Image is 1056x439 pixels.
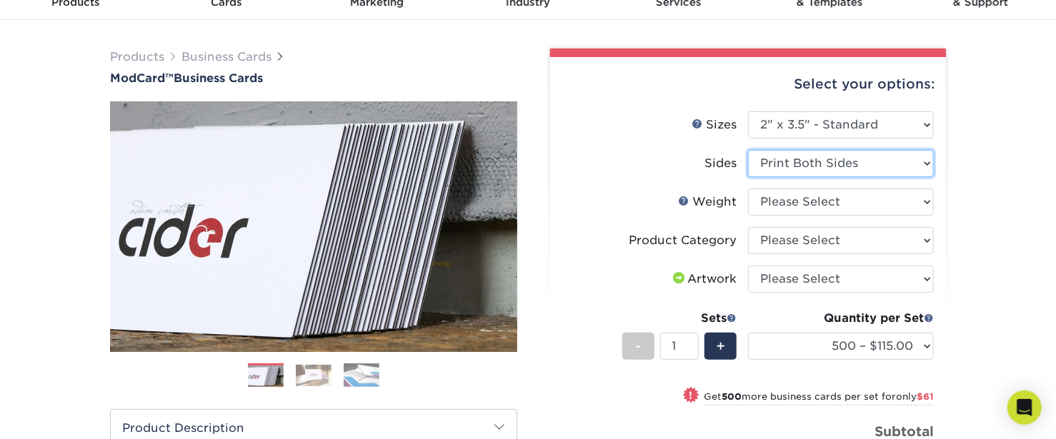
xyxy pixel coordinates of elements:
[917,391,934,402] span: $61
[181,50,272,64] a: Business Cards
[704,391,934,405] small: Get more business cards per set for
[622,310,737,327] div: Sets
[678,193,737,211] div: Weight
[110,50,164,64] a: Products
[722,391,742,402] strong: 500
[562,57,935,111] div: Select your options:
[248,358,284,394] img: Business Cards 01
[689,388,693,403] span: !
[629,232,737,249] div: Product Category
[1007,390,1042,425] div: Open Intercom Messenger
[110,71,517,85] h1: Business Cards
[748,310,934,327] div: Quantity per Set
[896,391,934,402] span: only
[692,116,737,133] div: Sizes
[110,24,517,430] img: ModCard™ 01
[344,363,379,388] img: Business Cards 03
[296,365,332,386] img: Business Cards 02
[704,155,737,172] div: Sides
[110,71,174,85] span: ModCard™
[716,335,725,357] span: +
[110,71,517,85] a: ModCard™Business Cards
[875,423,934,439] strong: Subtotal
[670,271,737,288] div: Artwork
[635,335,642,357] span: -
